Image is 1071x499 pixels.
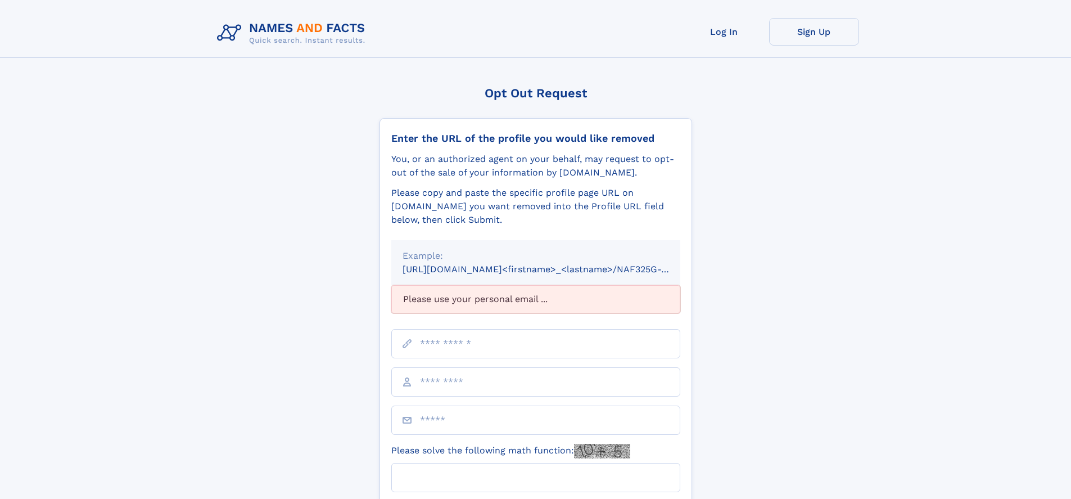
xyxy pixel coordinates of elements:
div: You, or an authorized agent on your behalf, may request to opt-out of the sale of your informatio... [391,152,680,179]
div: Opt Out Request [379,86,692,100]
div: Please copy and paste the specific profile page URL on [DOMAIN_NAME] you want removed into the Pr... [391,186,680,227]
label: Please solve the following math function: [391,444,630,458]
small: [URL][DOMAIN_NAME]<firstname>_<lastname>/NAF325G-xxxxxxxx [403,264,702,275]
a: Log In [679,18,769,46]
img: Logo Names and Facts [213,18,374,48]
div: Example: [403,249,669,263]
div: Please use your personal email ... [391,285,680,313]
a: Sign Up [769,18,859,46]
div: Enter the URL of the profile you would like removed [391,132,680,145]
